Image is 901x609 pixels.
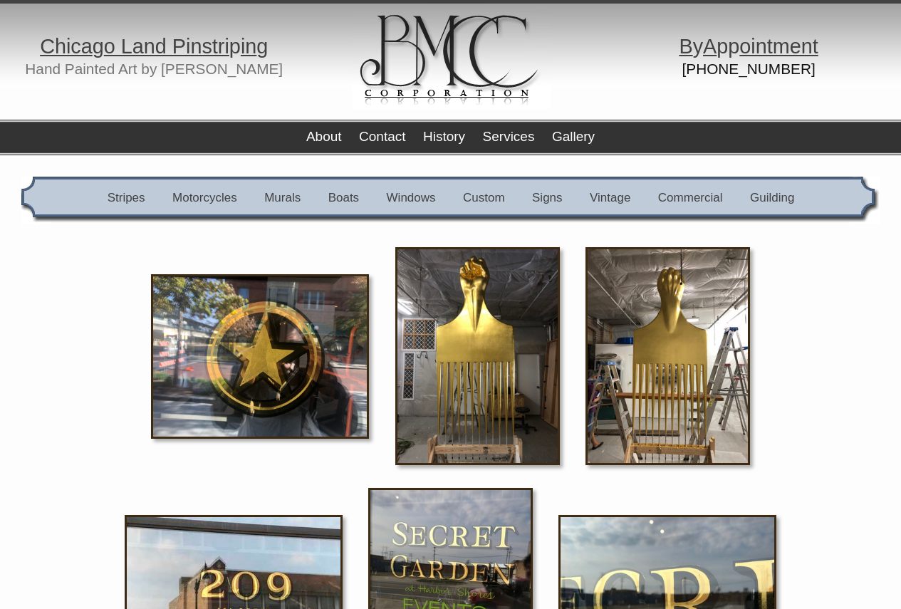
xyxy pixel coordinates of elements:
[423,129,465,144] a: History
[679,35,692,58] span: B
[328,191,359,204] a: Boats
[703,35,717,58] span: A
[552,129,595,144] a: Gallery
[750,191,794,204] a: Guilding
[739,35,818,58] span: ointment
[590,191,630,204] a: Vintage
[241,35,256,58] span: in
[172,191,237,204] a: Motorcycles
[483,129,535,144] a: Services
[151,274,369,439] img: IMG_2355.jpg
[11,39,297,53] h1: g p g
[387,191,436,204] a: Windows
[40,35,93,58] span: Chica
[264,191,301,204] a: Murals
[306,129,342,144] a: About
[104,35,229,58] span: o Land Pinstri
[532,191,563,204] a: Signs
[682,61,815,77] a: [PHONE_NUMBER]
[11,64,297,75] h2: Hand Painted Art by [PERSON_NAME]
[585,247,750,465] img: IMG_1071.jpg
[850,177,880,224] img: gal_nav_right.gif
[605,39,892,53] h1: y pp
[21,177,52,224] img: gal_nav_left.gif
[463,191,505,204] a: Custom
[658,191,723,204] a: Commercial
[395,247,560,465] img: IMG_1076.jpg
[108,191,145,204] a: Stripes
[359,129,405,144] a: Contact
[352,4,551,109] img: logo.gif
